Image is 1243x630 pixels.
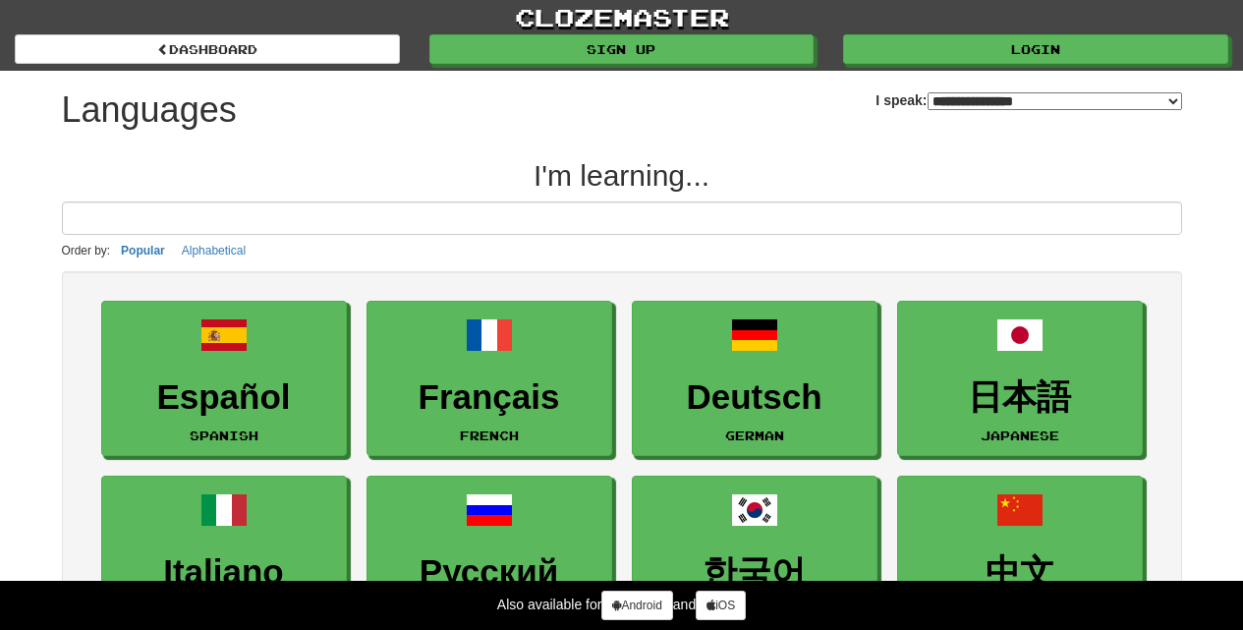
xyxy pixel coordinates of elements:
h3: Italiano [112,553,336,592]
h2: I'm learning... [62,159,1182,192]
a: EspañolSpanish [101,301,347,457]
a: Sign up [429,34,815,64]
small: Spanish [190,429,258,442]
button: Alphabetical [176,240,252,261]
h3: Español [112,378,336,417]
small: German [725,429,784,442]
a: FrançaisFrench [367,301,612,457]
small: French [460,429,519,442]
h3: 日本語 [908,378,1132,417]
small: Japanese [981,429,1059,442]
a: 日本語Japanese [897,301,1143,457]
a: DeutschGerman [632,301,877,457]
a: iOS [696,591,746,620]
h3: Deutsch [643,378,867,417]
h3: 中文 [908,553,1132,592]
label: I speak: [876,90,1181,110]
small: Order by: [62,244,111,258]
h1: Languages [62,90,237,130]
select: I speak: [928,92,1182,110]
a: dashboard [15,34,400,64]
button: Popular [115,240,171,261]
h3: 한국어 [643,553,867,592]
h3: Français [377,378,601,417]
h3: Русский [377,553,601,592]
a: Android [601,591,672,620]
a: Login [843,34,1228,64]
